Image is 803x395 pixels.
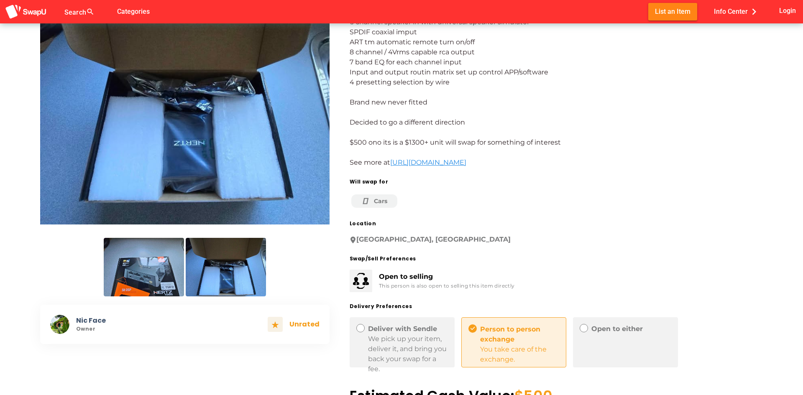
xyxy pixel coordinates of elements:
div: We pick up your item, deliver it, and bring you back your swap for a fee. [368,334,448,374]
img: svg+xml;base64,PHN2ZyB3aWR0aD0iMTQiIGhlaWdodD0iMTQiIHZpZXdCb3g9IjAgMCAxNCAxNCIgZmlsbD0ibm9uZSIgeG... [272,321,279,328]
div: Cars [361,197,387,206]
i: chevron_right [748,5,760,18]
img: nicholas.robertson%2Bfacebook%40swapu.com.au%2F867548845531171%2F867548845531171-photo-0.jpg [104,238,184,296]
div: Location [350,219,763,228]
div: Deliver with Sendle [368,324,448,334]
div: Open to selling [379,272,515,282]
a: Categories [110,7,156,15]
span: List an Item [655,6,690,17]
div: This person is also open to selling this item directly [379,282,515,290]
span: Login [779,5,796,16]
img: person_icon2.jpg [50,315,69,334]
img: aSD8y5uGLpzPJLYTcYcjNu3laj1c05W5KWf0Ds+Za8uybjssssuu+yyyy677LKX2n+PWMSDJ9a87AAAAABJRU5ErkJggg== [5,4,47,20]
button: Login [777,3,798,18]
div: Unrated [289,320,320,328]
button: Categories [110,3,156,20]
div: Person to person exchange [480,324,559,344]
img: svg+xml;base64,PHN2ZyB3aWR0aD0iMjkiIGhlaWdodD0iMzEiIHZpZXdCb3g9IjAgMCAyOSAzMSIgZmlsbD0ibm9uZSIgeG... [353,273,369,289]
div: Delivery Preferences [350,302,763,311]
span: Categories [117,5,150,18]
div: Nic Face [76,316,261,324]
div: Open to either [591,324,671,334]
div: You take care of the exchange. [480,344,559,364]
div: [GEOGRAPHIC_DATA], [GEOGRAPHIC_DATA] [350,234,763,245]
button: List an Item [648,3,697,20]
i: false [105,7,115,17]
a: [URL][DOMAIN_NAME] [390,158,466,166]
div: Swap/Sell Preferences [350,255,763,263]
button: Info Center [707,3,767,20]
img: nicholas.robertson%2Bfacebook%40swapu.com.au%2F867548845531171%2F867548845531171-photo-1.jpg [186,238,266,296]
div: Will swap for [350,178,763,186]
div: Owner [76,326,261,332]
span: Info Center [714,5,760,18]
